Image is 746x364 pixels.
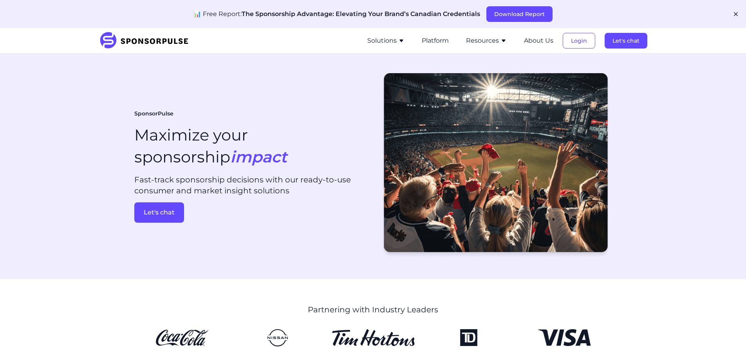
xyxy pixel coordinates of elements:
[134,174,367,196] p: Fast-track sponsorship decisions with our ready-to-use consumer and market insight solutions
[242,10,480,18] span: The Sponsorship Advantage: Elevating Your Brand’s Canadian Credentials
[134,202,184,223] button: Let's chat
[194,304,552,315] p: Partnering with Industry Leaders
[605,33,647,49] button: Let's chat
[99,32,194,49] img: SponsorPulse
[134,124,287,168] h1: Maximize your sponsorship
[230,147,287,166] i: impact
[236,329,319,346] img: Nissan
[193,9,480,19] p: 📊 Free Report:
[141,329,224,346] img: CocaCola
[466,36,507,45] button: Resources
[605,37,647,44] a: Let's chat
[524,36,553,45] button: About Us
[486,11,553,18] a: Download Report
[332,329,415,346] img: Tim Hortons
[486,6,553,22] button: Download Report
[524,37,553,44] a: About Us
[134,202,367,223] a: Let's chat
[427,329,510,346] img: TD
[134,110,173,118] span: SponsorPulse
[563,33,595,49] button: Login
[523,329,606,346] img: Visa
[422,37,449,44] a: Platform
[422,36,449,45] button: Platform
[563,37,595,44] a: Login
[367,36,405,45] button: Solutions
